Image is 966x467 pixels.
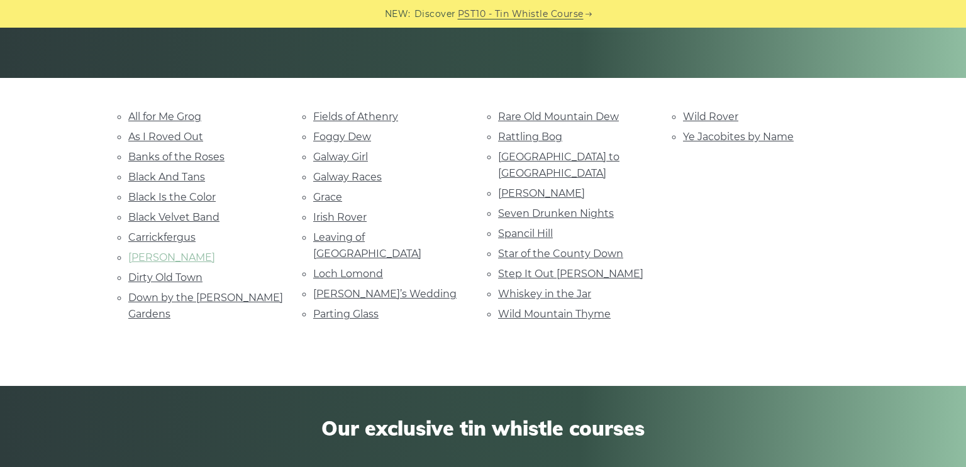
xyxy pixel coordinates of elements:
[458,7,584,21] a: PST10 - Tin Whistle Course
[498,187,585,199] a: [PERSON_NAME]
[128,251,215,263] a: [PERSON_NAME]
[313,231,421,260] a: Leaving of [GEOGRAPHIC_DATA]
[128,151,225,163] a: Banks of the Roses
[128,211,219,223] a: Black Velvet Band
[313,111,398,123] a: Fields of Athenry
[498,151,619,179] a: [GEOGRAPHIC_DATA] to [GEOGRAPHIC_DATA]
[128,171,205,183] a: Black And Tans
[313,308,379,320] a: Parting Glass
[128,231,196,243] a: Carrickfergus
[313,131,371,143] a: Foggy Dew
[128,131,203,143] a: As I Roved Out
[313,288,457,300] a: [PERSON_NAME]’s Wedding
[313,191,342,203] a: Grace
[313,171,382,183] a: Galway Races
[414,7,456,21] span: Discover
[498,111,619,123] a: Rare Old Mountain Dew
[385,7,411,21] span: NEW:
[683,131,794,143] a: Ye Jacobites by Name
[313,268,383,280] a: Loch Lomond
[498,207,614,219] a: Seven Drunken Nights
[498,288,591,300] a: Whiskey in the Jar
[128,191,216,203] a: Black Is the Color
[498,248,623,260] a: Star of the County Down
[498,228,553,239] a: Spancil Hill
[128,272,203,283] a: Dirty Old Town
[313,151,368,163] a: Galway Girl
[128,292,283,320] a: Down by the [PERSON_NAME] Gardens
[313,211,367,223] a: Irish Rover
[498,308,611,320] a: Wild Mountain Thyme
[128,416,838,440] span: Our exclusive tin whistle courses
[128,111,201,123] a: All for Me Grog
[683,111,738,123] a: Wild Rover
[498,131,562,143] a: Rattling Bog
[498,268,643,280] a: Step It Out [PERSON_NAME]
